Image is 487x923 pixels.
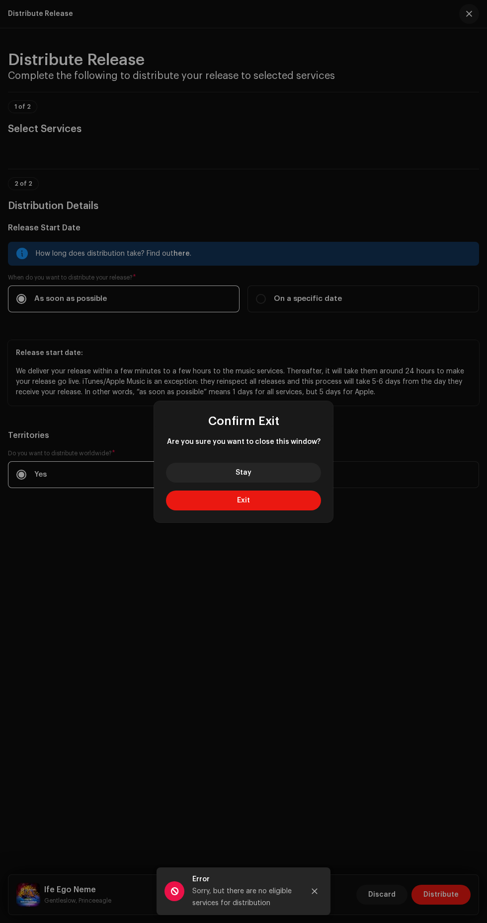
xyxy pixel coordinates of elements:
button: Exit [166,491,321,510]
span: Stay [236,469,251,476]
span: Exit [237,497,250,504]
button: Stay [166,463,321,483]
div: Error [192,873,297,885]
span: Confirm Exit [208,415,279,427]
button: Close [305,881,325,901]
span: Are you sure you want to close this window? [166,437,321,447]
div: Sorry, but there are no eligible services for distribution [192,885,297,909]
